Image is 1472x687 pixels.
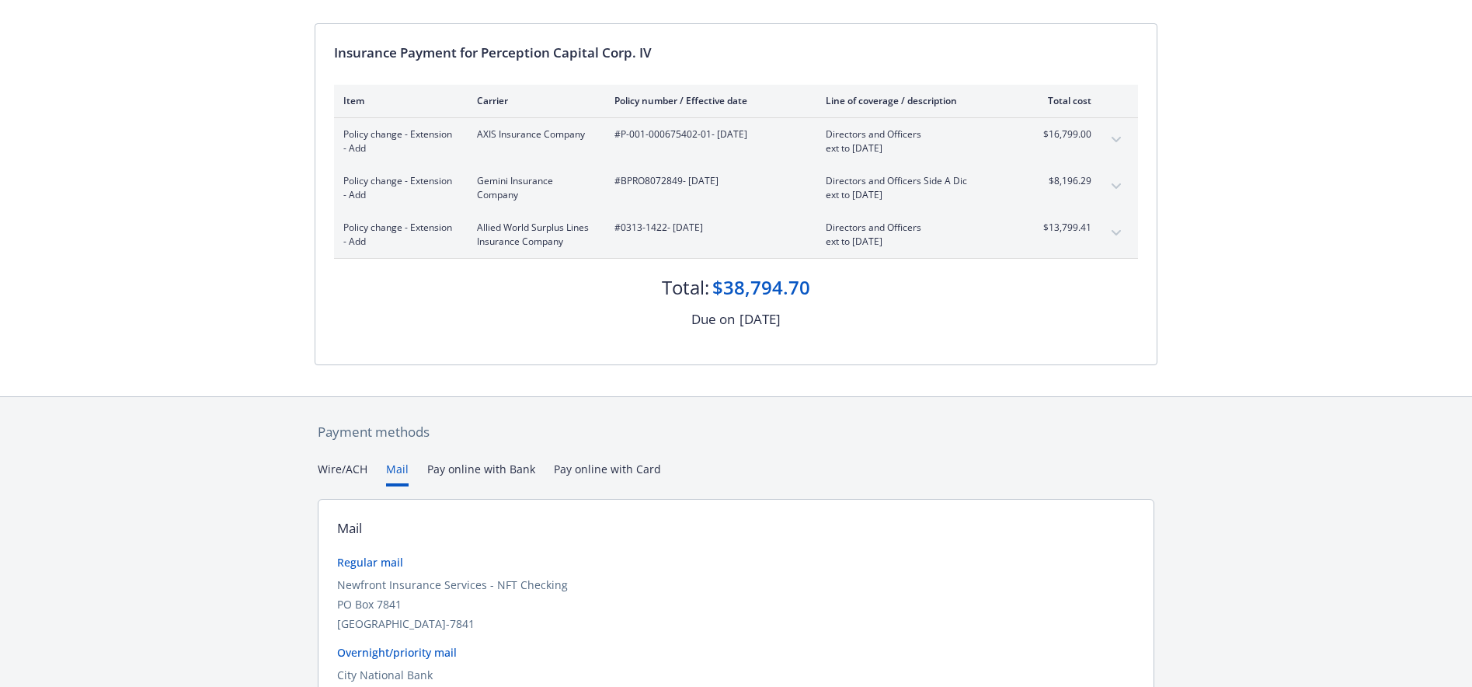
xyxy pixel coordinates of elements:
[477,127,590,141] span: AXIS Insurance Company
[334,118,1138,165] div: Policy change - Extension - AddAXIS Insurance Company#P-001-000675402-01- [DATE]Directors and Off...
[318,422,1154,442] div: Payment methods
[826,127,1008,155] span: Directors and Officersext to [DATE]
[712,274,810,301] div: $38,794.70
[691,309,735,330] div: Due on
[614,174,801,188] span: #BPRO8072849 - [DATE]
[386,461,409,486] button: Mail
[337,596,1135,612] div: PO Box 7841
[826,235,1008,249] span: ext to [DATE]
[337,616,1135,632] div: [GEOGRAPHIC_DATA]-7841
[554,461,661,486] button: Pay online with Card
[826,174,1008,188] span: Directors and Officers Side A Dic
[318,461,367,486] button: Wire/ACH
[1033,94,1091,107] div: Total cost
[337,577,1135,593] div: Newfront Insurance Services - NFT Checking
[337,667,1135,683] div: City National Bank
[826,221,1008,249] span: Directors and Officersext to [DATE]
[334,43,1138,63] div: Insurance Payment for Perception Capital Corp. IV
[1033,221,1091,235] span: $13,799.41
[614,94,801,107] div: Policy number / Effective date
[1104,174,1129,199] button: expand content
[477,174,590,202] span: Gemini Insurance Company
[1033,174,1091,188] span: $8,196.29
[334,165,1138,211] div: Policy change - Extension - AddGemini Insurance Company#BPRO8072849- [DATE]Directors and Officers...
[1033,127,1091,141] span: $16,799.00
[826,94,1008,107] div: Line of coverage / description
[662,274,709,301] div: Total:
[477,94,590,107] div: Carrier
[427,461,535,486] button: Pay online with Bank
[477,221,590,249] span: Allied World Surplus Lines Insurance Company
[826,188,1008,202] span: ext to [DATE]
[826,174,1008,202] span: Directors and Officers Side A Dicext to [DATE]
[614,221,801,235] span: #0313-1422 - [DATE]
[826,221,1008,235] span: Directors and Officers
[826,141,1008,155] span: ext to [DATE]
[343,127,452,155] span: Policy change - Extension - Add
[334,211,1138,258] div: Policy change - Extension - AddAllied World Surplus Lines Insurance Company#0313-1422- [DATE]Dire...
[343,221,452,249] span: Policy change - Extension - Add
[337,644,1135,661] div: Overnight/priority mail
[826,127,1008,141] span: Directors and Officers
[739,309,781,330] div: [DATE]
[1104,127,1129,152] button: expand content
[337,518,362,539] div: Mail
[337,554,1135,570] div: Regular mail
[343,174,452,202] span: Policy change - Extension - Add
[1104,221,1129,246] button: expand content
[343,94,452,107] div: Item
[614,127,801,141] span: #P-001-000675402-01 - [DATE]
